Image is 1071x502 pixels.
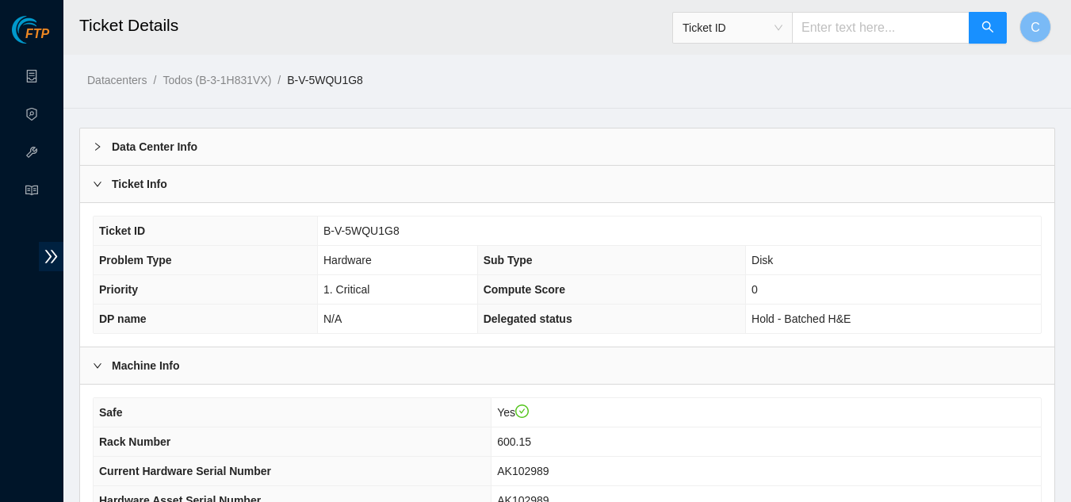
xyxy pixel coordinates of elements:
a: Akamai TechnologiesFTP [12,29,49,49]
span: check-circle [515,404,530,419]
span: Yes [497,406,529,419]
span: DP name [99,312,147,325]
span: Problem Type [99,254,172,266]
span: Disk [752,254,773,266]
span: N/A [323,312,342,325]
span: Hardware [323,254,372,266]
span: Current Hardware Serial Number [99,465,271,477]
span: Rack Number [99,435,170,448]
span: double-right [39,242,63,271]
a: Todos (B-3-1H831VX) [163,74,271,86]
button: C [1019,11,1051,43]
span: read [25,177,38,209]
span: Sub Type [484,254,533,266]
span: search [981,21,994,36]
span: Ticket ID [99,224,145,237]
span: 1. Critical [323,283,369,296]
span: Priority [99,283,138,296]
img: Akamai Technologies [12,16,80,44]
span: B-V-5WQU1G8 [323,224,400,237]
span: Delegated status [484,312,572,325]
span: right [93,361,102,370]
span: Safe [99,406,123,419]
a: Datacenters [87,74,147,86]
div: Data Center Info [80,128,1054,165]
b: Data Center Info [112,138,197,155]
div: Machine Info [80,347,1054,384]
span: right [93,142,102,151]
span: Ticket ID [683,16,782,40]
span: 600.15 [497,435,531,448]
button: search [969,12,1007,44]
span: C [1031,17,1040,37]
span: AK102989 [497,465,549,477]
span: Hold - Batched H&E [752,312,851,325]
a: B-V-5WQU1G8 [287,74,363,86]
span: Compute Score [484,283,565,296]
span: FTP [25,27,49,42]
b: Ticket Info [112,175,167,193]
input: Enter text here... [792,12,970,44]
div: Ticket Info [80,166,1054,202]
b: Machine Info [112,357,180,374]
span: / [277,74,281,86]
span: 0 [752,283,758,296]
span: right [93,179,102,189]
span: / [153,74,156,86]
